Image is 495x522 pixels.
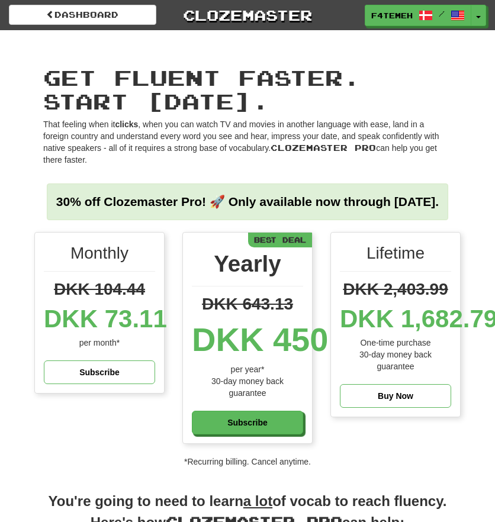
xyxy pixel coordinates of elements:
a: Dashboard [9,5,156,25]
div: DKK 1,682.79 [340,301,451,337]
span: DKK 2,403.99 [343,280,448,298]
span: / [439,9,445,18]
div: 30-day money back guarantee [340,349,451,372]
span: Clozemaster Pro [271,143,376,153]
a: Subscribe [192,411,303,435]
div: Lifetime [340,241,451,272]
div: One-time purchase [340,337,451,349]
a: Subscribe [44,360,155,385]
div: Monthly [44,241,155,272]
div: per year* [192,363,303,375]
span: f4temeh [371,10,413,21]
a: Clozemaster [174,5,322,25]
div: 30-day money back guarantee [192,375,303,399]
div: DKK 450.19 [192,316,303,363]
p: That feeling when it , when you can watch TV and movies in another language with ease, land in a ... [43,118,452,166]
u: a lot [243,493,272,509]
div: DKK 73.11 [44,301,155,337]
a: f4temeh / [365,5,471,26]
a: Buy Now [340,384,451,408]
div: Yearly [192,247,303,286]
strong: clicks [115,120,138,129]
span: DKK 104.44 [54,280,145,298]
strong: 30% off Clozemaster Pro! 🚀 Only available now through [DATE]. [56,195,439,208]
div: Best Deal [248,233,312,247]
span: Get fluent faster. Start [DATE]. [43,65,361,114]
span: DKK 643.13 [202,295,293,313]
div: per month* [44,337,155,349]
